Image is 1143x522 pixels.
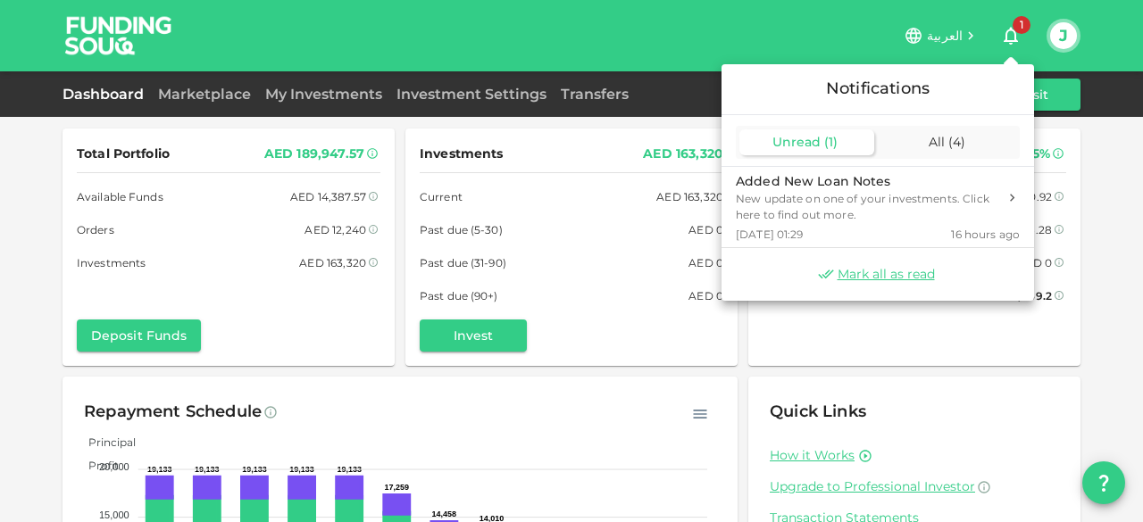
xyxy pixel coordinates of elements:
span: Notifications [826,79,930,98]
div: New update on one of your investments. Click here to find out more. [736,191,997,223]
span: ( 1 ) [824,134,838,150]
span: 16 hours ago [951,227,1020,242]
span: [DATE] 01:29 [736,227,804,242]
span: Unread [772,134,821,150]
div: Added New Loan Notes [736,172,997,191]
span: All [929,134,945,150]
span: Mark all as read [838,266,935,283]
span: ( 4 ) [948,134,965,150]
